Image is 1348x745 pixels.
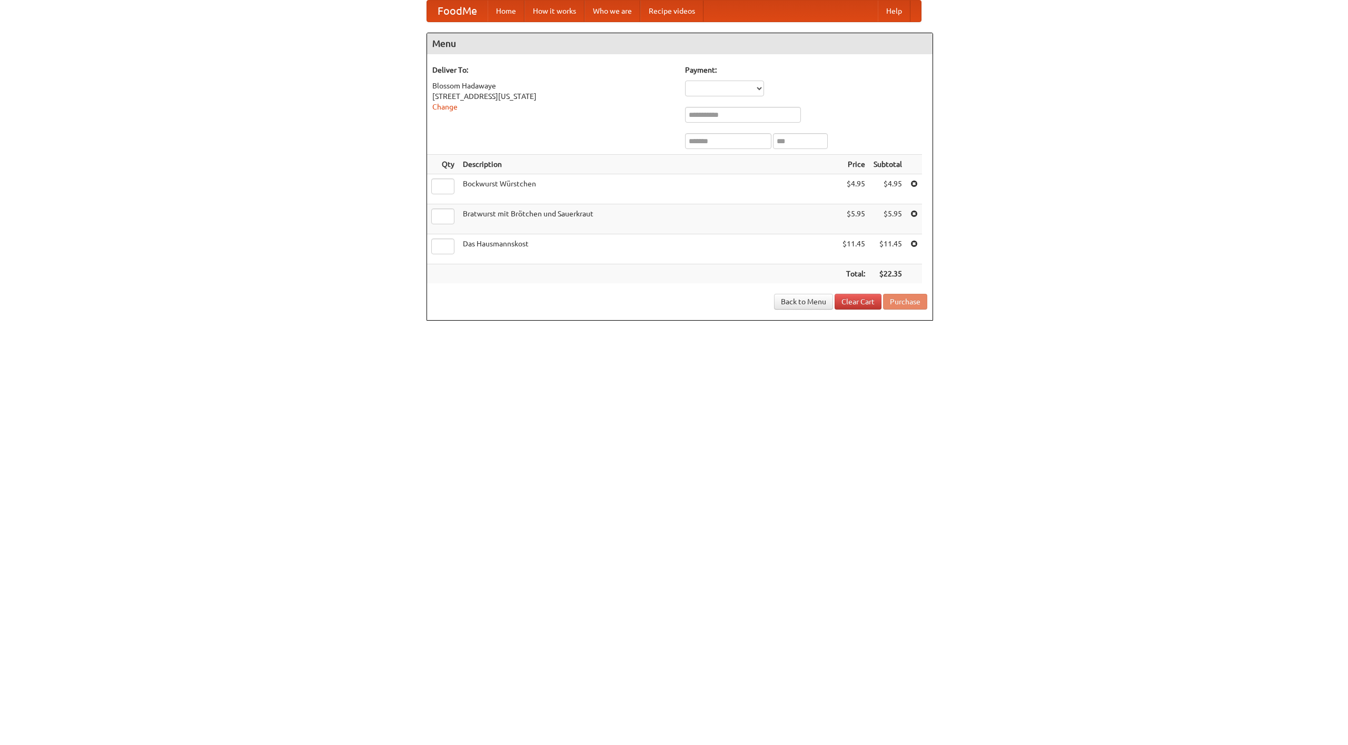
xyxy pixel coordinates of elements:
[524,1,584,22] a: How it works
[427,33,933,54] h4: Menu
[432,65,675,75] h5: Deliver To:
[427,1,488,22] a: FoodMe
[488,1,524,22] a: Home
[878,1,910,22] a: Help
[427,155,459,174] th: Qty
[869,174,906,204] td: $4.95
[869,204,906,234] td: $5.95
[584,1,640,22] a: Who we are
[838,174,869,204] td: $4.95
[459,234,838,264] td: Das Hausmannskost
[838,264,869,284] th: Total:
[432,103,458,111] a: Change
[838,204,869,234] td: $5.95
[459,204,838,234] td: Bratwurst mit Brötchen und Sauerkraut
[869,264,906,284] th: $22.35
[838,234,869,264] td: $11.45
[774,294,833,310] a: Back to Menu
[883,294,927,310] button: Purchase
[869,234,906,264] td: $11.45
[432,91,675,102] div: [STREET_ADDRESS][US_STATE]
[838,155,869,174] th: Price
[685,65,927,75] h5: Payment:
[432,81,675,91] div: Blossom Hadawaye
[459,174,838,204] td: Bockwurst Würstchen
[640,1,703,22] a: Recipe videos
[459,155,838,174] th: Description
[835,294,881,310] a: Clear Cart
[869,155,906,174] th: Subtotal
